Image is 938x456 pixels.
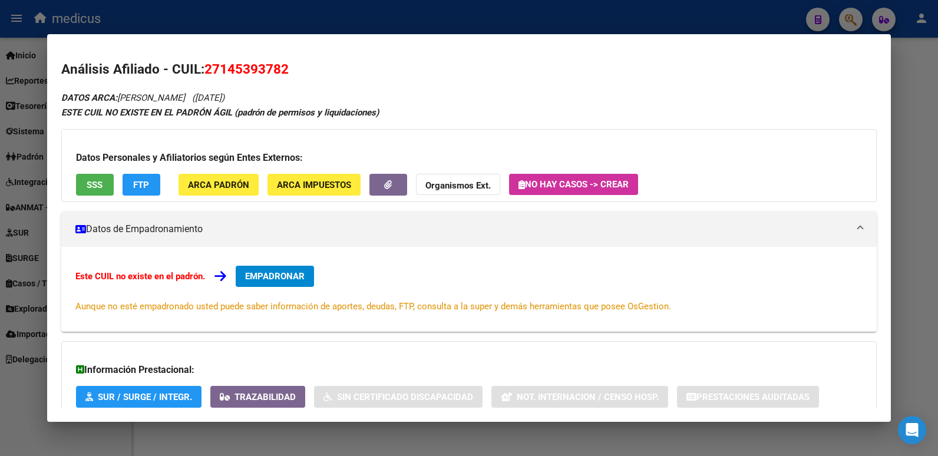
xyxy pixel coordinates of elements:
[133,180,149,190] span: FTP
[123,174,160,196] button: FTP
[204,61,289,77] span: 27145393782
[234,392,296,402] span: Trazabilidad
[76,174,114,196] button: SSS
[61,212,877,247] mat-expansion-panel-header: Datos de Empadronamiento
[75,271,205,282] strong: Este CUIL no existe en el padrón.
[696,392,810,402] span: Prestaciones Auditadas
[192,92,224,103] span: ([DATE])
[518,179,629,190] span: No hay casos -> Crear
[61,92,185,103] span: [PERSON_NAME]
[76,151,863,165] h3: Datos Personales y Afiliatorios según Entes Externos:
[491,386,668,408] button: Not. Internacion / Censo Hosp.
[509,174,638,195] button: No hay casos -> Crear
[267,174,361,196] button: ARCA Impuestos
[277,180,351,190] span: ARCA Impuestos
[517,392,659,402] span: Not. Internacion / Censo Hosp.
[188,180,249,190] span: ARCA Padrón
[61,92,117,103] strong: DATOS ARCA:
[179,174,259,196] button: ARCA Padrón
[236,266,314,287] button: EMPADRONAR
[75,222,849,236] mat-panel-title: Datos de Empadronamiento
[210,386,305,408] button: Trazabilidad
[416,174,500,196] button: Organismos Ext.
[76,386,202,408] button: SUR / SURGE / INTEGR.
[87,180,103,190] span: SSS
[75,301,671,312] span: Aunque no esté empadronado usted puede saber información de aportes, deudas, FTP, consulta a la s...
[677,386,819,408] button: Prestaciones Auditadas
[898,416,926,444] div: Open Intercom Messenger
[98,392,192,402] span: SUR / SURGE / INTEGR.
[314,386,483,408] button: Sin Certificado Discapacidad
[61,247,877,332] div: Datos de Empadronamiento
[337,392,473,402] span: Sin Certificado Discapacidad
[245,271,305,282] span: EMPADRONAR
[425,180,491,191] strong: Organismos Ext.
[76,363,863,377] h3: Información Prestacional:
[61,107,379,118] strong: ESTE CUIL NO EXISTE EN EL PADRÓN ÁGIL (padrón de permisos y liquidaciones)
[61,60,877,80] h2: Análisis Afiliado - CUIL:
